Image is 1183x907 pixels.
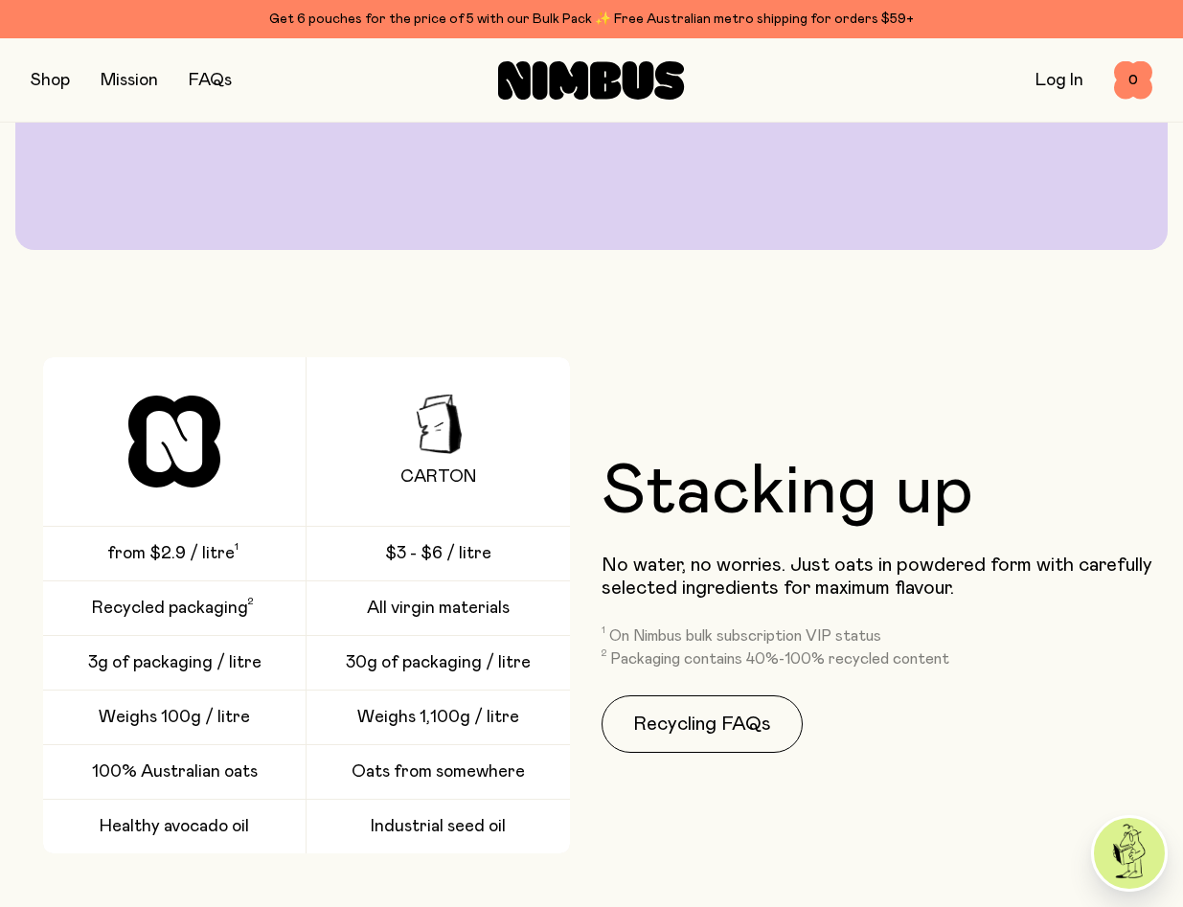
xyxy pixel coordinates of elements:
span: Oats from somewhere [352,760,525,783]
h2: Stacking up [602,458,973,527]
p: No water, no worries. Just oats in powdered form with carefully selected ingredients for maximum ... [602,554,1153,600]
span: Industrial seed oil [371,815,506,838]
span: All virgin materials [367,597,510,620]
p: On Nimbus bulk subscription VIP status [609,626,881,646]
span: Recycled packaging [92,597,248,620]
a: FAQs [189,72,232,89]
span: 100% Australian oats [92,760,258,783]
span: 30g of packaging / litre [346,651,531,674]
span: Weighs 1,100g / litre [357,706,519,729]
span: 3g of packaging / litre [88,651,262,674]
p: Packaging contains 40%-100% recycled content [610,649,949,669]
img: agent [1094,818,1165,889]
span: Carton [400,465,476,488]
a: Recycling FAQs [602,695,803,753]
a: Mission [101,72,158,89]
button: 0 [1114,61,1152,100]
span: Healthy avocado oil [100,815,249,838]
span: from $2.9 / litre [107,542,235,565]
div: Get 6 pouches for the price of 5 with our Bulk Pack ✨ Free Australian metro shipping for orders $59+ [31,8,1152,31]
span: $3 - $6 / litre [385,542,491,565]
span: Weighs 100g / litre [99,706,250,729]
a: Log In [1035,72,1083,89]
